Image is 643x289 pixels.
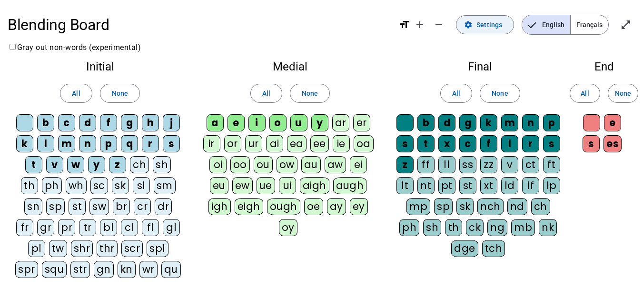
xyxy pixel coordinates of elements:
div: qu [161,261,181,278]
div: ew [232,177,253,194]
button: Settings [456,15,514,34]
div: pr [58,219,75,236]
div: ee [310,135,329,152]
div: bl [100,219,117,236]
div: ey [350,198,368,215]
button: None [480,84,520,103]
div: squ [42,261,67,278]
div: f [100,114,117,131]
div: y [88,156,105,173]
div: augh [333,177,367,194]
span: All [581,88,589,99]
button: All [60,84,92,103]
div: tr [79,219,96,236]
div: sh [423,219,441,236]
div: thr [97,240,118,257]
div: st [459,177,476,194]
div: ss [459,156,476,173]
div: ph [399,219,419,236]
div: or [224,135,241,152]
div: k [480,114,497,131]
div: a [207,114,224,131]
div: sk [112,177,129,194]
div: spl [147,240,168,257]
div: e [604,114,621,131]
mat-icon: settings [464,20,473,29]
div: c [58,114,75,131]
div: ch [130,156,149,173]
div: ph [42,177,62,194]
div: oy [279,219,297,236]
div: s [543,135,560,152]
div: p [543,114,560,131]
div: xt [480,177,497,194]
div: k [16,135,33,152]
span: None [615,88,631,99]
div: m [501,114,518,131]
mat-icon: format_size [399,19,410,30]
div: ur [245,135,262,152]
div: ai [266,135,283,152]
div: scr [121,240,143,257]
div: ff [417,156,435,173]
label: Gray out non-words (experimental) [8,43,141,52]
div: b [37,114,54,131]
div: au [301,156,321,173]
div: g [459,114,476,131]
div: st [69,198,86,215]
div: sn [24,198,42,215]
mat-icon: open_in_full [620,19,632,30]
div: ou [254,156,273,173]
div: th [21,177,38,194]
div: t [25,156,42,173]
button: None [290,84,330,103]
div: e [228,114,245,131]
div: spr [15,261,38,278]
div: th [445,219,462,236]
div: sp [46,198,65,215]
mat-button-toggle-group: Language selection [522,15,609,35]
div: ie [333,135,350,152]
div: cl [121,219,138,236]
div: i [248,114,266,131]
div: mb [511,219,535,236]
div: lp [543,177,560,194]
div: ough [267,198,300,215]
div: ng [487,219,507,236]
button: Increase font size [410,15,429,34]
div: ck [466,219,484,236]
div: eigh [235,198,263,215]
div: oo [230,156,250,173]
div: mp [406,198,430,215]
div: dr [155,198,172,215]
div: z [396,156,414,173]
div: ui [279,177,296,194]
div: d [79,114,96,131]
span: English [522,15,570,34]
button: All [250,84,282,103]
div: cr [134,198,151,215]
div: f [480,135,497,152]
div: ft [543,156,560,173]
div: q [121,135,138,152]
span: Français [571,15,608,34]
div: sp [434,198,453,215]
div: d [438,114,455,131]
span: All [72,88,80,99]
div: fl [142,219,159,236]
div: shr [71,240,93,257]
div: nk [539,219,557,236]
div: str [70,261,90,278]
div: wh [66,177,87,194]
span: None [492,88,508,99]
button: All [440,84,472,103]
h2: Final [396,61,565,72]
input: Gray out non-words (experimental) [10,44,16,50]
span: All [262,88,270,99]
button: Enter full screen [616,15,635,34]
div: s [163,135,180,152]
mat-icon: remove [433,19,445,30]
button: All [570,84,600,103]
div: oa [354,135,374,152]
mat-icon: add [414,19,425,30]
